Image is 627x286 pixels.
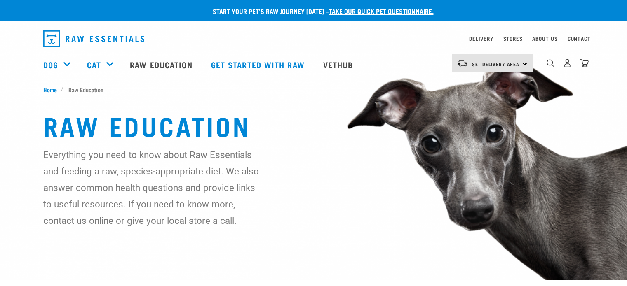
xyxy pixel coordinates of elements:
[532,37,557,40] a: About Us
[457,60,468,67] img: van-moving.png
[563,59,572,67] img: user.png
[580,59,589,67] img: home-icon@2x.png
[87,58,101,71] a: Cat
[43,85,584,94] nav: breadcrumbs
[37,27,591,50] nav: dropdown navigation
[43,85,61,94] a: Home
[503,37,523,40] a: Stores
[43,85,57,94] span: Home
[122,48,202,81] a: Raw Education
[43,58,58,71] a: Dog
[547,59,554,67] img: home-icon-1@2x.png
[472,63,520,65] span: Set Delivery Area
[315,48,364,81] a: Vethub
[203,48,315,81] a: Get started with Raw
[43,146,260,229] p: Everything you need to know about Raw Essentials and feeding a raw, species-appropriate diet. We ...
[469,37,493,40] a: Delivery
[568,37,591,40] a: Contact
[43,110,584,140] h1: Raw Education
[43,30,144,47] img: Raw Essentials Logo
[329,9,434,13] a: take our quick pet questionnaire.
